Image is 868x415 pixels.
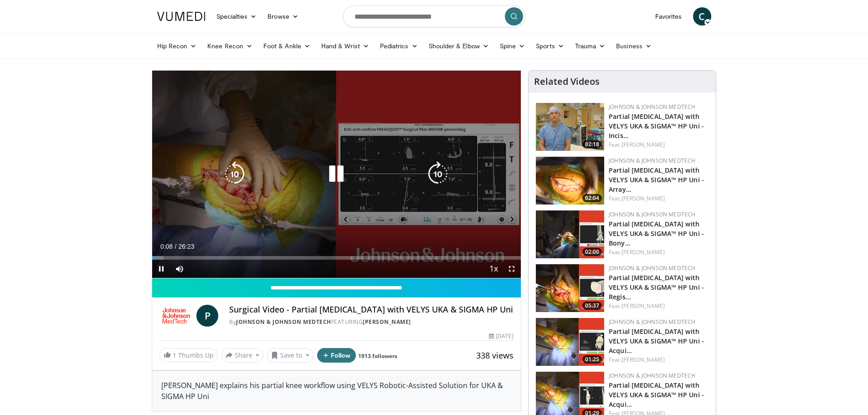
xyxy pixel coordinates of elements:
a: Johnson & Johnson MedTech [609,264,695,272]
video-js: Video Player [152,71,521,278]
img: e08a7d39-3b34-4ac3-abe8-53cc16b57bb7.png.150x105_q85_crop-smart_upscale.png [536,318,604,366]
a: [PERSON_NAME] [621,302,665,310]
a: Favorites [650,7,688,26]
a: [PERSON_NAME] [621,356,665,364]
div: Feat. [609,356,709,364]
a: Partial [MEDICAL_DATA] with VELYS UKA & SIGMA™ HP Uni - Regis… [609,273,704,301]
span: 0:08 [160,243,173,250]
div: By FEATURING [229,318,514,326]
a: Knee Recon [202,37,258,55]
span: 01:25 [582,355,602,364]
img: a774e0b8-2510-427c-a800-81b67bfb6776.png.150x105_q85_crop-smart_upscale.png [536,264,604,312]
span: 338 views [476,350,514,361]
div: Feat. [609,302,709,310]
a: C [693,7,711,26]
span: 02:18 [582,140,602,149]
button: Share [221,348,264,363]
img: 54cbb26e-ac4b-4a39-a481-95817778ae11.png.150x105_q85_crop-smart_upscale.png [536,103,604,151]
a: Trauma [570,37,611,55]
a: Johnson & Johnson MedTech [609,372,695,379]
a: Business [611,37,657,55]
a: Partial [MEDICAL_DATA] with VELYS UKA & SIGMA™ HP Uni - Bony… [609,220,704,247]
button: Playback Rate [484,260,503,278]
a: P [196,305,218,327]
a: 1913 followers [358,352,397,360]
a: 02:00 [536,210,604,258]
a: Pediatrics [375,37,423,55]
img: 10880183-925c-4d1d-aa73-511a6d8478f5.png.150x105_q85_crop-smart_upscale.png [536,210,604,258]
a: Hand & Wrist [316,37,375,55]
a: [PERSON_NAME] [621,141,665,149]
a: 1 Thumbs Up [159,348,218,362]
img: de91269e-dc9f-44d3-9315-4c54a60fc0f6.png.150x105_q85_crop-smart_upscale.png [536,157,604,205]
span: 1 [173,351,176,359]
a: Hip Recon [152,37,202,55]
div: Feat. [609,141,709,149]
button: Save to [267,348,313,363]
a: [PERSON_NAME] [363,318,411,326]
a: Partial [MEDICAL_DATA] with VELYS UKA & SIGMA™ HP Uni - Acqui… [609,381,704,409]
a: Johnson & Johnson MedTech [236,318,331,326]
a: Spine [494,37,530,55]
div: [PERSON_NAME] explains his partial knee workflow using VELYS Robotic-Assisted Solution for UKA & ... [152,371,521,411]
a: 01:25 [536,318,604,366]
a: Sports [530,37,570,55]
a: Browse [262,7,304,26]
a: Partial [MEDICAL_DATA] with VELYS UKA & SIGMA™ HP Uni - Incis… [609,112,704,140]
span: 26:23 [178,243,194,250]
h4: Related Videos [534,76,600,87]
a: [PERSON_NAME] [621,195,665,202]
div: Feat. [609,248,709,256]
div: [DATE] [489,332,514,340]
span: 02:00 [582,248,602,256]
img: VuMedi Logo [157,12,205,21]
a: 02:04 [536,157,604,205]
a: Partial [MEDICAL_DATA] with VELYS UKA & SIGMA™ HP Uni - Acqui… [609,327,704,355]
a: [PERSON_NAME] [621,248,665,256]
button: Pause [152,260,170,278]
a: 02:18 [536,103,604,151]
button: Mute [170,260,189,278]
div: Progress Bar [152,256,521,260]
div: Feat. [609,195,709,203]
a: 05:37 [536,264,604,312]
img: Johnson & Johnson MedTech [159,305,193,327]
a: Johnson & Johnson MedTech [609,318,695,326]
a: Johnson & Johnson MedTech [609,210,695,218]
a: Specialties [211,7,262,26]
a: Johnson & Johnson MedTech [609,103,695,111]
button: Follow [317,348,356,363]
span: 05:37 [582,302,602,310]
span: 02:04 [582,194,602,202]
a: Foot & Ankle [258,37,316,55]
a: Shoulder & Elbow [423,37,494,55]
h4: Surgical Video - Partial [MEDICAL_DATA] with VELYS UKA & SIGMA HP Uni [229,305,514,315]
button: Fullscreen [503,260,521,278]
a: Johnson & Johnson MedTech [609,157,695,164]
span: / [175,243,177,250]
input: Search topics, interventions [343,5,525,27]
a: Partial [MEDICAL_DATA] with VELYS UKA & SIGMA™ HP Uni - Array… [609,166,704,194]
